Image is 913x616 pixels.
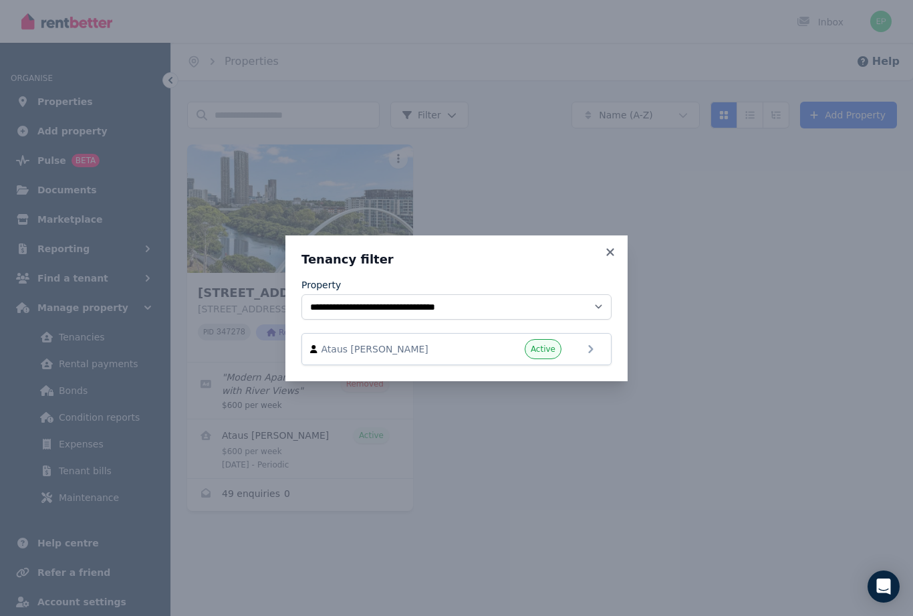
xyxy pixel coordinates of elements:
[301,251,612,268] h3: Tenancy filter
[301,333,612,365] a: Ataus [PERSON_NAME]Active
[868,571,900,603] div: Open Intercom Messenger
[531,344,555,354] span: Active
[321,342,474,356] span: Ataus [PERSON_NAME]
[301,278,341,292] label: Property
